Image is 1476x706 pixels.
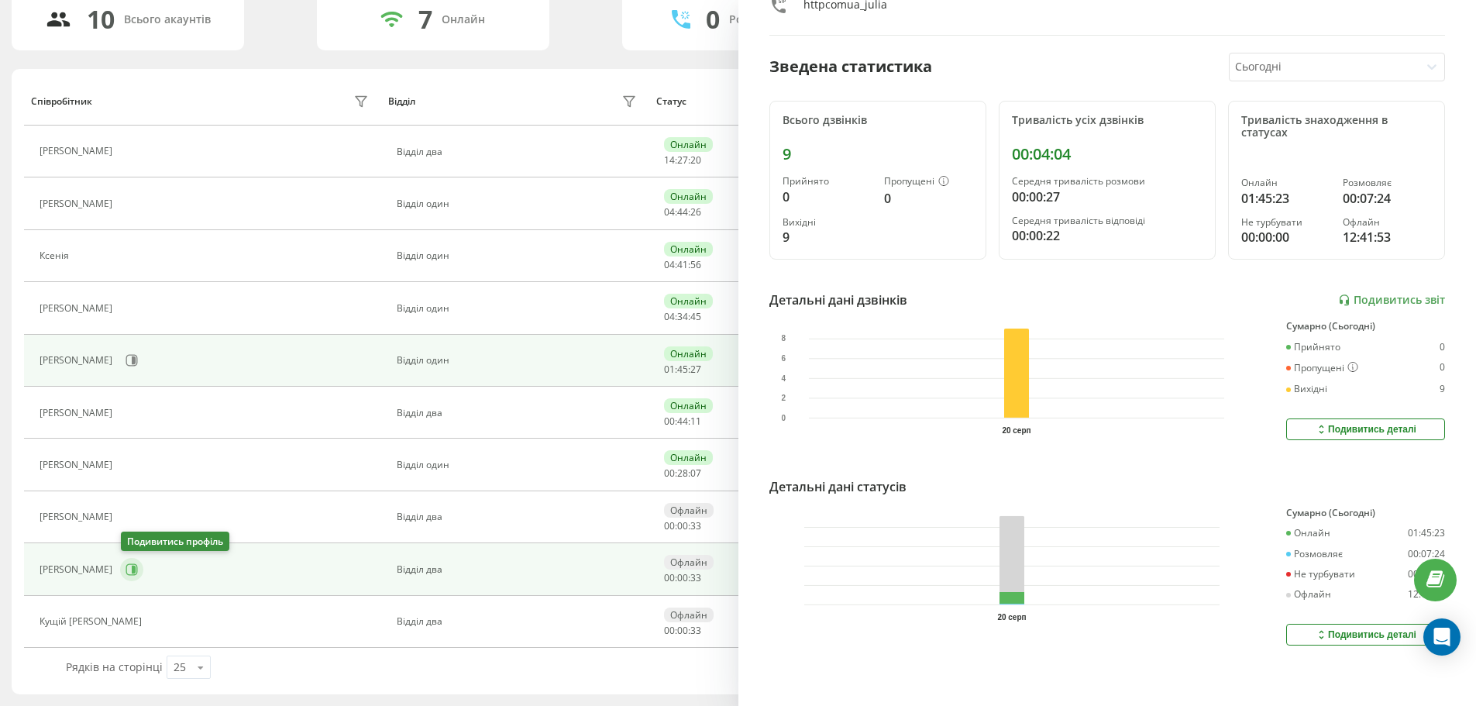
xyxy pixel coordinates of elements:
text: 20 серп [1002,426,1030,435]
span: 00 [664,519,675,532]
text: 4 [781,374,786,383]
div: Онлайн [664,189,713,204]
div: Сумарно (Сьогодні) [1286,321,1445,332]
span: 33 [690,519,701,532]
div: Open Intercom Messenger [1423,618,1461,656]
div: Офлайн [1343,217,1432,228]
div: [PERSON_NAME] [40,511,116,522]
div: Вихідні [1286,384,1327,394]
div: Відділ один [397,250,641,261]
div: [PERSON_NAME] [40,198,116,209]
div: Офлайн [664,555,714,570]
div: : : [664,573,701,584]
div: [PERSON_NAME] [40,564,116,575]
text: 0 [781,414,786,422]
span: 14 [664,153,675,167]
div: [PERSON_NAME] [40,408,116,418]
div: 0 [1440,362,1445,374]
div: Онлайн [442,13,485,26]
span: 00 [664,467,675,480]
div: Офлайн [664,608,714,622]
div: Сумарно (Сьогодні) [1286,508,1445,518]
div: 00:07:24 [1408,549,1445,560]
a: Подивитись звіт [1338,294,1445,307]
text: 6 [781,354,786,363]
span: 04 [664,258,675,271]
div: Всього дзвінків [783,114,973,127]
div: Середня тривалість відповіді [1012,215,1202,226]
span: 00 [664,571,675,584]
div: Відділ [388,96,415,107]
div: Прийнято [1286,342,1340,353]
div: Розмовляє [1286,549,1343,560]
text: 2 [781,394,786,402]
span: 00 [677,519,688,532]
span: 04 [664,310,675,323]
div: Відділ два [397,146,641,157]
div: Детальні дані дзвінків [769,291,907,309]
div: 00:07:24 [1343,189,1432,208]
span: 01 [664,363,675,376]
div: Відділ два [397,616,641,627]
div: Пропущені [884,176,973,188]
div: 12:41:53 [1343,228,1432,246]
div: : : [664,207,701,218]
div: Онлайн [664,346,713,361]
div: Відділ один [397,355,641,366]
div: Відділ один [397,303,641,314]
div: 00:00:00 [1241,228,1330,246]
div: 0 [706,5,720,34]
span: 33 [690,624,701,637]
div: Онлайн [664,242,713,257]
div: 00:04:04 [1012,145,1202,164]
div: Онлайн [664,450,713,465]
div: Офлайн [1286,589,1331,600]
span: 00 [664,624,675,637]
span: 26 [690,205,701,219]
div: : : [664,312,701,322]
div: 01:45:23 [1241,189,1330,208]
div: 25 [174,660,186,675]
span: 41 [677,258,688,271]
div: [PERSON_NAME] [40,355,116,366]
span: 04 [664,205,675,219]
span: 00 [664,415,675,428]
span: 34 [677,310,688,323]
button: Подивитись деталі [1286,624,1445,646]
span: 27 [690,363,701,376]
div: Відділ один [397,198,641,209]
div: 01:45:23 [1408,528,1445,539]
div: [PERSON_NAME] [40,146,116,157]
span: 27 [677,153,688,167]
div: Прийнято [783,176,872,187]
div: Онлайн [1241,177,1330,188]
span: 44 [677,415,688,428]
div: : : [664,468,701,479]
div: Відділ два [397,564,641,575]
div: Детальні дані статусів [769,477,907,496]
div: Зведена статистика [769,55,932,78]
div: 0 [884,189,973,208]
div: 00:00:22 [1012,226,1202,245]
div: 0 [1440,342,1445,353]
div: 9 [783,145,973,164]
span: 44 [677,205,688,219]
span: 00 [677,624,688,637]
span: 45 [677,363,688,376]
div: Тривалість знаходження в статусах [1241,114,1432,140]
div: Подивитись деталі [1315,423,1416,436]
div: Відділ два [397,511,641,522]
div: Розмовляють [729,13,804,26]
span: 56 [690,258,701,271]
div: : : [664,364,701,375]
div: Ксенія [40,250,73,261]
div: 00:00:00 [1408,569,1445,580]
div: 0 [783,188,872,206]
div: Онлайн [664,398,713,413]
span: Рядків на сторінці [66,660,163,674]
div: Онлайн [664,137,713,152]
text: 20 серп [997,613,1026,622]
div: Співробітник [31,96,92,107]
div: Відділ один [397,460,641,470]
div: Пропущені [1286,362,1358,374]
